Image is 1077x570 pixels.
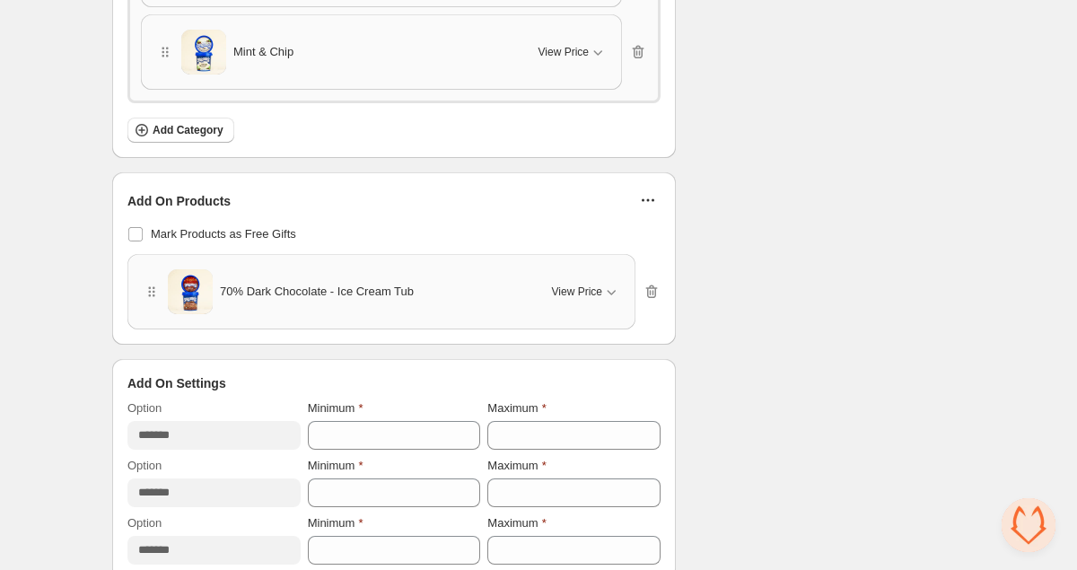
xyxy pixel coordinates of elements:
span: 70% Dark Chocolate - Ice Cream Tub [220,283,414,301]
button: View Price [528,38,617,66]
img: 70% Dark Chocolate - Ice Cream Tub [168,269,213,314]
label: Maximum [487,514,546,532]
button: View Price [541,277,631,306]
label: Minimum [308,514,363,532]
span: Mint & Chip [233,43,293,61]
span: Add On Settings [127,374,226,392]
span: Add Category [153,123,223,137]
img: Mint & Chip [181,30,226,75]
span: View Price [538,45,589,59]
span: Add On Products [127,192,231,210]
label: Maximum [487,457,546,475]
label: Minimum [308,399,363,417]
span: Mark Products as Free Gifts [151,227,296,241]
span: View Price [552,285,602,299]
button: Add Category [127,118,234,143]
label: Option [127,399,162,417]
div: Open chat [1002,498,1055,552]
label: Option [127,514,162,532]
label: Minimum [308,457,363,475]
label: Maximum [487,399,546,417]
label: Option [127,457,162,475]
